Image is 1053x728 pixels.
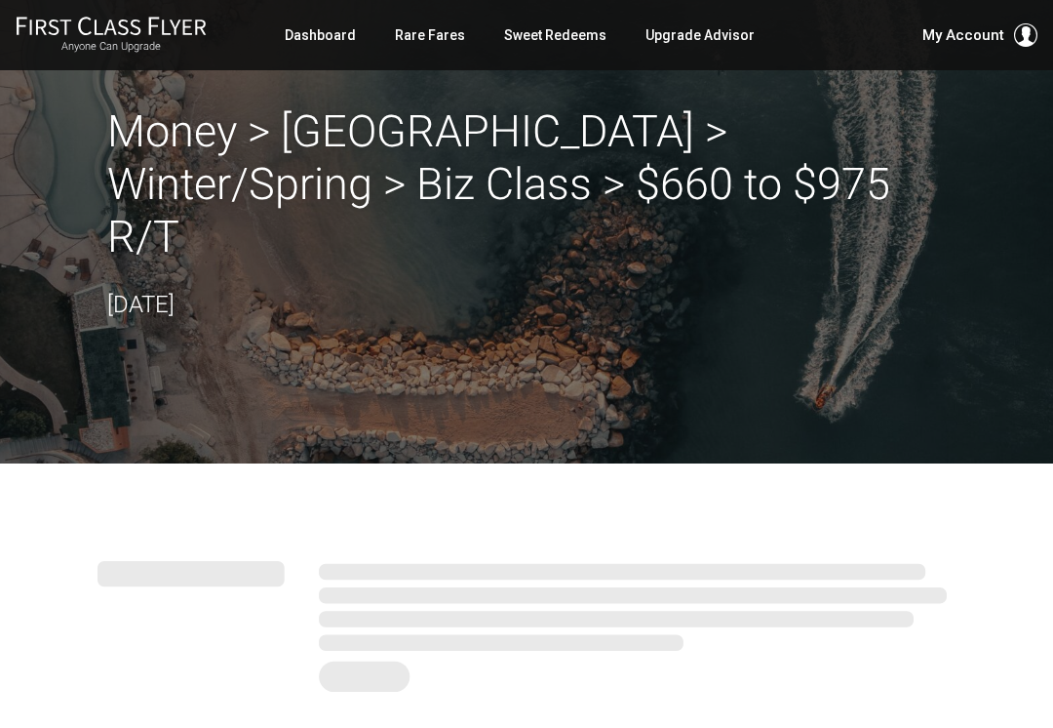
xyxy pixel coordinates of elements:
[285,18,356,53] a: Dashboard
[922,23,1037,47] button: My Account
[504,18,606,53] a: Sweet Redeems
[16,40,207,54] small: Anyone Can Upgrade
[16,16,207,36] img: First Class Flyer
[645,18,755,53] a: Upgrade Advisor
[97,542,955,702] img: summary.svg
[107,291,175,318] time: [DATE]
[922,23,1004,47] span: My Account
[16,16,207,55] a: First Class FlyerAnyone Can Upgrade
[107,105,946,263] h2: Money > [GEOGRAPHIC_DATA] > Winter/Spring > Biz Class > $660 to $975 R/T
[395,18,465,53] a: Rare Fares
